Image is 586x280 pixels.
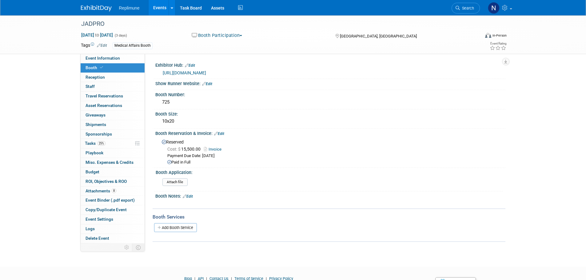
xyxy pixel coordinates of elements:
[492,33,507,38] div: In-Person
[81,215,145,224] a: Event Settings
[81,5,112,11] img: ExhibitDay
[154,223,197,232] a: Add Booth Service
[81,187,145,196] a: Attachments8
[86,236,109,241] span: Delete Event
[81,196,145,205] a: Event Binder (.pdf export)
[160,97,501,107] div: 725
[81,120,145,129] a: Shipments
[113,42,153,49] div: Medical Affairs Booth
[86,179,127,184] span: ROI, Objectives & ROO
[86,65,104,70] span: Booth
[155,109,505,117] div: Booth Size:
[85,141,106,146] span: Tasks
[155,61,505,69] div: Exhibitor Hub:
[86,207,127,212] span: Copy/Duplicate Event
[94,33,100,37] span: to
[86,112,106,117] span: Giveaways
[86,188,116,193] span: Attachments
[81,139,145,148] a: Tasks25%
[81,92,145,101] a: Travel Reservations
[86,56,120,61] span: Event Information
[160,116,501,126] div: 10x20
[86,217,113,222] span: Event Settings
[81,63,145,73] a: Booth
[81,234,145,243] a: Delete Event
[86,103,122,108] span: Asset Reservations
[86,122,106,127] span: Shipments
[81,82,145,91] a: Staff
[488,2,500,14] img: Nicole Schaeffner
[155,191,505,199] div: Booth Notes:
[160,137,501,165] div: Reserved
[97,141,106,146] span: 25%
[81,42,107,49] td: Tags
[86,93,123,98] span: Travel Reservations
[86,132,112,136] span: Sponsorships
[490,42,506,45] div: Event Rating
[81,54,145,63] a: Event Information
[81,168,145,177] a: Budget
[81,148,145,158] a: Playbook
[167,153,501,159] div: Payment Due Date: [DATE]
[100,66,103,69] i: Booth reservation complete
[340,34,417,38] span: [GEOGRAPHIC_DATA], [GEOGRAPHIC_DATA]
[86,75,105,80] span: Reception
[167,160,501,165] div: Paid in Full
[485,33,491,38] img: Format-Inperson.png
[167,147,181,152] span: Cost: $
[189,32,245,39] button: Booth Participation
[163,70,206,75] a: [URL][DOMAIN_NAME]
[204,147,225,152] a: Invoice
[167,147,203,152] span: 15,500.00
[460,6,474,10] span: Search
[122,243,132,251] td: Personalize Event Tab Strip
[155,79,505,87] div: Show Runner Website:
[86,198,135,203] span: Event Binder (.pdf export)
[153,214,505,220] div: Booth Services
[202,82,212,86] a: Edit
[156,168,503,175] div: Booth Application:
[452,3,480,14] a: Search
[214,132,224,136] a: Edit
[185,63,195,68] a: Edit
[86,84,95,89] span: Staff
[86,169,99,174] span: Budget
[155,129,505,137] div: Booth Reservation & Invoice:
[86,150,103,155] span: Playbook
[97,43,107,48] a: Edit
[81,130,145,139] a: Sponsorships
[79,18,471,30] div: JADPRO
[81,158,145,167] a: Misc. Expenses & Credits
[81,111,145,120] a: Giveaways
[81,101,145,110] a: Asset Reservations
[114,34,127,37] span: (3 days)
[444,32,507,41] div: Event Format
[86,226,95,231] span: Logs
[81,73,145,82] a: Reception
[119,6,140,10] span: Replimune
[132,243,145,251] td: Toggle Event Tabs
[183,194,193,199] a: Edit
[81,205,145,215] a: Copy/Duplicate Event
[112,188,116,193] span: 8
[81,32,113,38] span: [DATE] [DATE]
[81,224,145,234] a: Logs
[81,177,145,186] a: ROI, Objectives & ROO
[155,90,505,98] div: Booth Number:
[86,160,134,165] span: Misc. Expenses & Credits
